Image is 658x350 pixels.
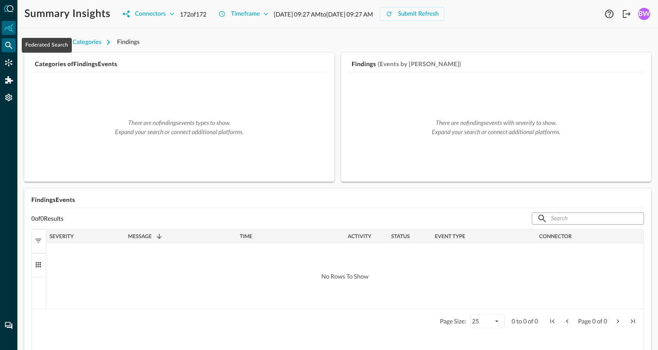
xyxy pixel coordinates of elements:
[592,317,596,325] span: 0
[240,233,252,239] span: Time
[45,118,313,136] div: There are no findings events types to show. Expand your search or connect additional platforms.
[352,60,376,68] h5: Findings
[534,317,538,325] span: 0
[602,7,616,21] button: Help
[31,195,644,204] h5: Findings Events
[35,60,327,68] h5: Categories of Findings Events
[378,60,461,68] h5: (Events by [PERSON_NAME])
[2,73,16,87] div: Addons
[22,38,72,53] div: Federated Search
[440,317,467,325] div: Page Size:
[629,317,637,325] div: Last Page
[512,317,515,325] span: 0
[380,7,444,21] button: Submit Refresh
[523,317,527,325] span: 0
[551,210,624,226] input: Search
[435,233,465,239] span: Event Type
[597,317,603,325] span: of
[614,317,622,325] div: Next Page
[539,233,572,239] span: Connector
[472,317,493,325] div: 25
[578,317,591,325] span: Page
[180,10,206,19] p: 172 of 172
[24,35,117,49] button: Investigation Categories
[2,38,16,52] div: Federated Search
[128,233,152,239] span: Message
[2,21,16,35] div: Summary Insights
[31,215,64,222] p: 0 of 0 Results
[638,8,650,20] div: BW
[2,91,16,104] div: Settings
[516,317,522,325] span: to
[391,233,410,239] span: Status
[2,56,16,70] div: Connectors
[348,233,371,239] span: Activity
[117,38,140,45] span: Findings
[213,7,274,21] button: Timeframe
[528,317,534,325] span: of
[24,7,111,21] h1: Summary Insights
[620,7,634,21] button: Logout
[50,233,74,239] span: Severity
[362,118,630,136] div: There are no findings events with severity to show. Expand your search or connect additional plat...
[274,10,373,19] p: [DATE] 09:27 AM to [DATE] 09:27 AM
[470,314,505,328] div: Page Size
[2,319,16,333] div: Chat
[117,7,180,21] button: Connectors
[563,317,571,325] div: Previous Page
[604,317,607,325] span: 0
[548,317,556,325] div: First Page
